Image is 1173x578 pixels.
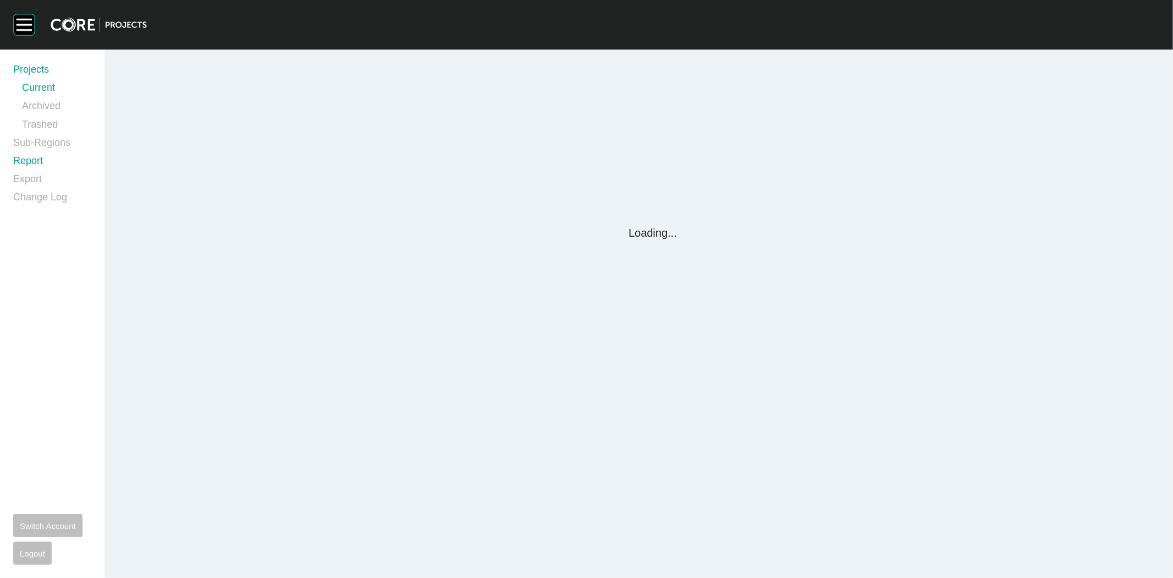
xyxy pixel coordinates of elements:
a: Report [13,154,91,172]
img: core-logo-dark.3138cae2.png [51,18,147,32]
p: Loading... [629,225,677,241]
a: Trashed [22,118,91,136]
a: Export [13,172,91,190]
span: Switch Account [20,521,76,531]
a: Change Log [13,190,91,209]
a: Archived [22,99,91,117]
a: Projects [13,63,91,81]
span: Logout [20,549,45,558]
button: Switch Account [13,514,82,537]
button: Logout [13,542,52,565]
a: Sub-Regions [13,136,91,154]
a: Current [22,81,91,99]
